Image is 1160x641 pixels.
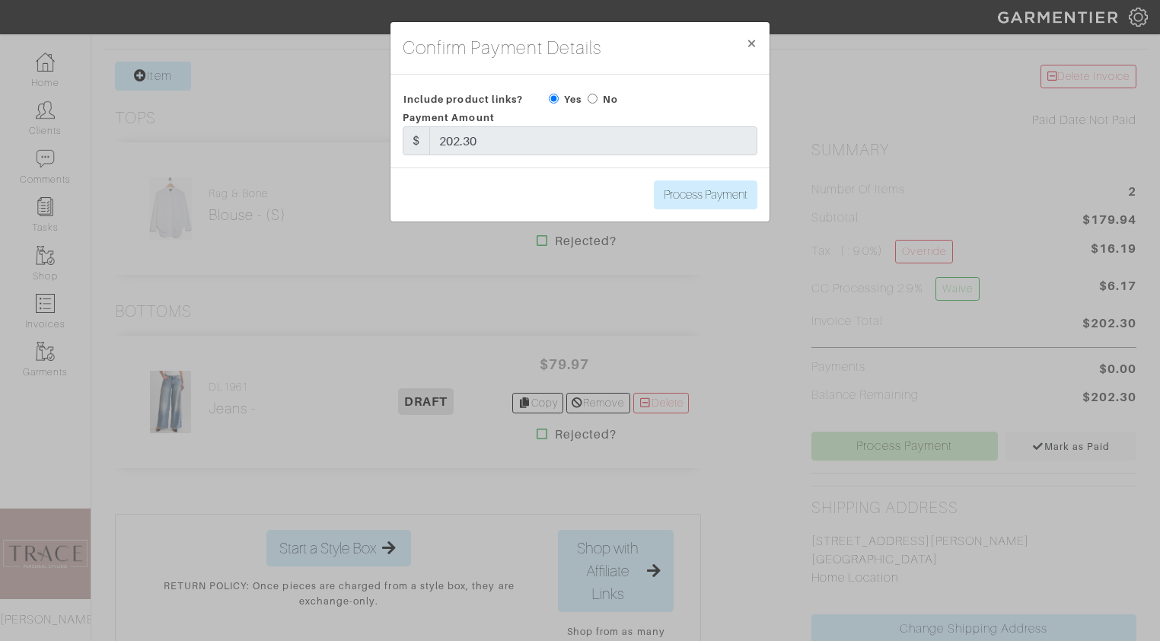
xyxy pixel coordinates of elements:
span: Include product links? [403,88,523,110]
label: No [603,92,618,107]
span: × [746,33,757,53]
div: $ [403,126,430,155]
label: Yes [564,92,582,107]
h4: Confirm Payment Details [403,34,601,62]
span: Payment Amount [403,112,495,123]
input: Process Payment [654,180,757,209]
